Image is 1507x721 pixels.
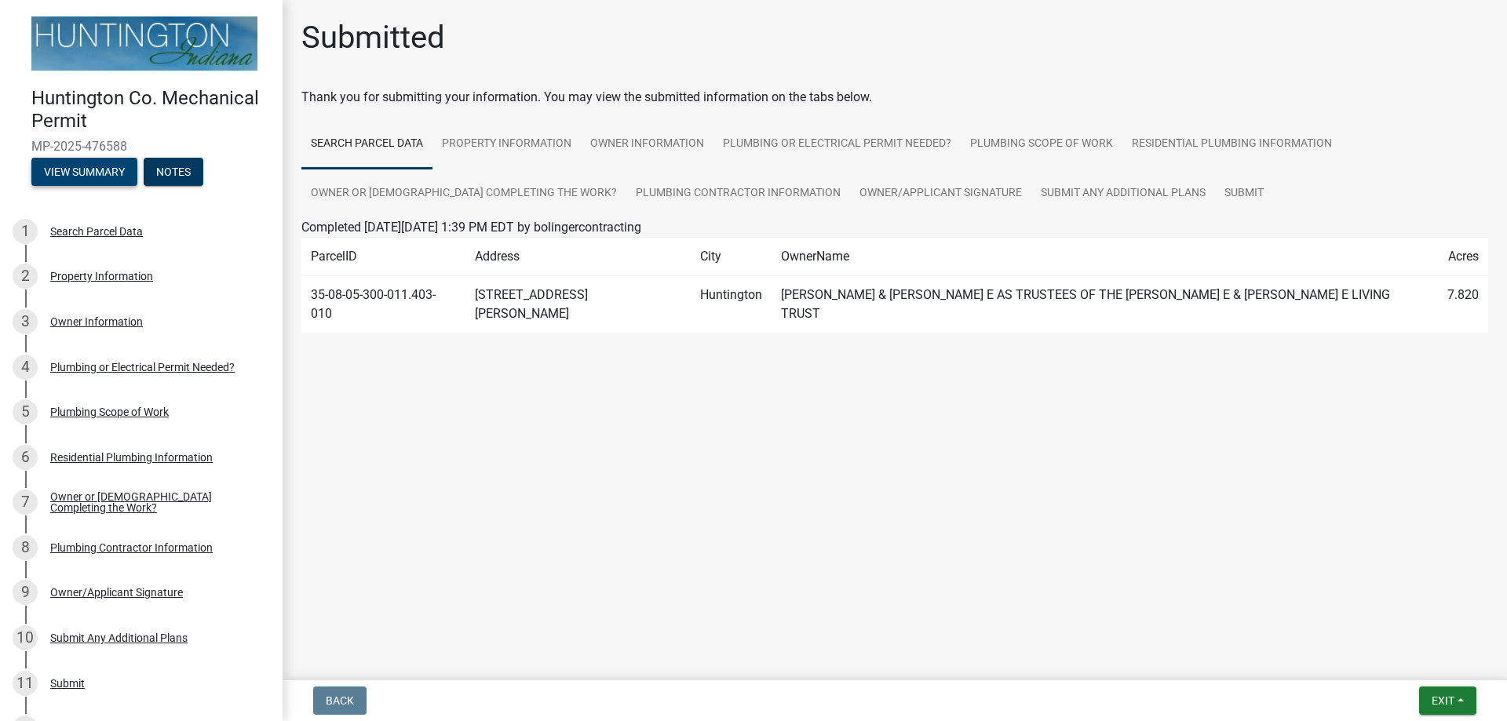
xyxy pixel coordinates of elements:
[772,276,1438,333] td: [PERSON_NAME] & [PERSON_NAME] E AS TRUSTEES OF THE [PERSON_NAME] E & [PERSON_NAME] E LIVING TRUST
[326,694,354,707] span: Back
[1438,276,1488,333] td: 7.820
[50,226,143,237] div: Search Parcel Data
[50,362,235,373] div: Plumbing or Electrical Permit Needed?
[691,276,772,333] td: Huntington
[50,678,85,689] div: Submit
[13,490,38,515] div: 7
[1432,694,1454,707] span: Exit
[1438,238,1488,276] td: Acres
[50,406,169,417] div: Plumbing Scope of Work
[301,276,465,333] td: 35-08-05-300-011.403-010
[31,16,257,71] img: Huntington County, Indiana
[772,238,1438,276] td: OwnerName
[50,632,188,643] div: Submit Any Additional Plans
[50,452,213,463] div: Residential Plumbing Information
[13,625,38,650] div: 10
[31,87,270,133] h4: Huntington Co. Mechanical Permit
[50,587,183,598] div: Owner/Applicant Signature
[13,535,38,560] div: 8
[13,355,38,380] div: 4
[50,491,257,513] div: Owner or [DEMOGRAPHIC_DATA] Completing the Work?
[13,671,38,696] div: 11
[626,169,850,219] a: Plumbing Contractor Information
[50,542,213,553] div: Plumbing Contractor Information
[144,166,203,179] wm-modal-confirm: Notes
[432,119,581,169] a: Property Information
[301,19,445,56] h1: Submitted
[1215,169,1273,219] a: Submit
[301,88,1488,107] div: Thank you for submitting your information. You may view the submitted information on the tabs below.
[13,219,38,244] div: 1
[1419,686,1476,715] button: Exit
[13,399,38,424] div: 5
[465,276,691,333] td: [STREET_ADDRESS][PERSON_NAME]
[13,309,38,334] div: 3
[13,580,38,605] div: 9
[31,158,137,186] button: View Summary
[313,686,367,715] button: Back
[13,264,38,289] div: 2
[1031,169,1215,219] a: Submit Any Additional Plans
[301,220,641,235] span: Completed [DATE][DATE] 1:39 PM EDT by bolingercontracting
[31,139,251,154] span: MP-2025-476588
[301,238,465,276] td: ParcelID
[961,119,1122,169] a: Plumbing Scope of Work
[50,271,153,282] div: Property Information
[301,169,626,219] a: Owner or [DEMOGRAPHIC_DATA] Completing the Work?
[691,238,772,276] td: City
[713,119,961,169] a: Plumbing or Electrical Permit Needed?
[31,166,137,179] wm-modal-confirm: Summary
[301,119,432,169] a: Search Parcel Data
[1122,119,1341,169] a: Residential Plumbing Information
[50,316,143,327] div: Owner Information
[465,238,691,276] td: Address
[850,169,1031,219] a: Owner/Applicant Signature
[144,158,203,186] button: Notes
[13,445,38,470] div: 6
[581,119,713,169] a: Owner Information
